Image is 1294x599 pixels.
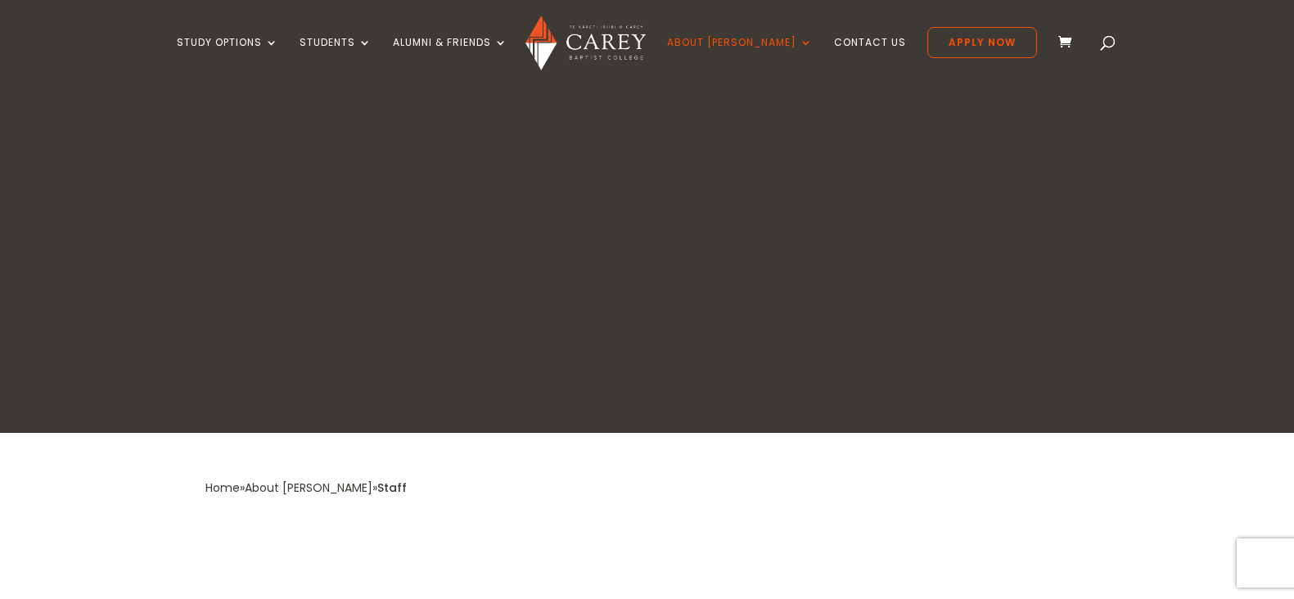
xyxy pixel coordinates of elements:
[205,480,240,496] a: Home
[177,37,278,75] a: Study Options
[393,37,507,75] a: Alumni & Friends
[300,37,372,75] a: Students
[667,37,813,75] a: About [PERSON_NAME]
[205,480,407,496] span: » »
[245,480,372,496] a: About [PERSON_NAME]
[377,480,407,496] span: Staff
[834,37,906,75] a: Contact Us
[927,27,1037,58] a: Apply Now
[525,16,646,70] img: Carey Baptist College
